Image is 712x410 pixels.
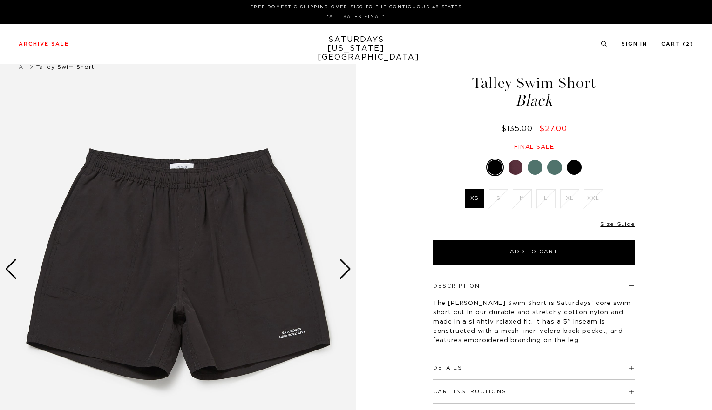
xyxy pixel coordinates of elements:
button: Add to Cart [433,240,635,265]
small: 2 [686,42,690,46]
p: The [PERSON_NAME] Swim Short is Saturdays' core swim short cut in our durable and stretchy cotton... [433,299,635,345]
a: Sign In [622,41,647,46]
button: Details [433,365,462,370]
a: Cart (2) [661,41,693,46]
a: Archive Sale [19,41,69,46]
span: $27.00 [539,125,567,132]
a: SATURDAYS[US_STATE][GEOGRAPHIC_DATA] [318,35,394,62]
button: Description [433,284,480,289]
span: Talley Swim Short [36,64,95,70]
div: Previous slide [5,259,17,279]
p: FREE DOMESTIC SHIPPING OVER $150 TO THE CONTIGUOUS 48 STATES [22,4,690,11]
label: XS [465,189,484,208]
h1: Talley Swim Short [432,75,637,108]
button: Care Instructions [433,389,507,394]
p: *ALL SALES FINAL* [22,13,690,20]
a: Size Guide [600,221,635,227]
span: Black [432,93,637,108]
div: Next slide [339,259,352,279]
a: All [19,64,27,70]
del: $135.00 [501,125,536,132]
div: Final sale [432,143,637,151]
